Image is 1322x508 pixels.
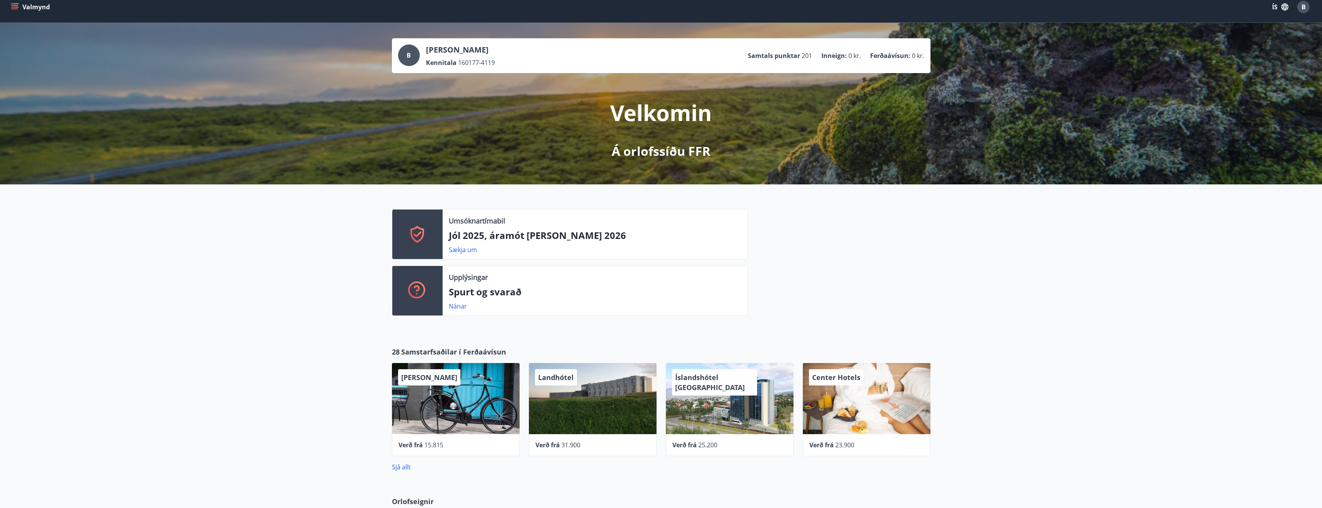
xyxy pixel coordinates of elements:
span: Center Hotels [812,373,860,382]
span: Samstarfsaðilar í Ferðaávísun [401,347,506,357]
span: 23.900 [835,441,854,449]
span: Landhótel [538,373,574,382]
p: Upplýsingar [449,272,488,282]
a: Nánar [449,302,467,310]
p: Velkomin [610,98,712,127]
p: Umsóknartímabil [449,216,505,226]
p: Á orlofssíðu FFR [612,143,710,160]
span: B [407,51,411,60]
p: Kennitala [426,58,457,67]
span: 28 [392,347,400,357]
span: 0 kr. [912,51,924,60]
p: [PERSON_NAME] [426,44,495,55]
p: Samtals punktar [748,51,800,60]
p: Jól 2025, áramót [PERSON_NAME] 2026 [449,229,741,242]
span: Íslandshótel [GEOGRAPHIC_DATA] [675,373,745,392]
span: 160177-4119 [458,58,495,67]
span: 201 [802,51,812,60]
p: Spurt og svarað [449,285,741,298]
span: Orlofseignir [392,496,434,506]
span: B [1301,3,1306,11]
span: 31.900 [561,441,580,449]
span: 25.200 [698,441,717,449]
span: 0 kr. [848,51,861,60]
p: Ferðaávísun : [870,51,910,60]
p: Inneign : [821,51,847,60]
span: Verð frá [398,441,423,449]
span: Verð frá [809,441,834,449]
a: Sækja um [449,245,477,254]
span: 15.815 [424,441,443,449]
a: Sjá allt [392,463,411,471]
span: Verð frá [535,441,560,449]
span: Verð frá [672,441,697,449]
span: [PERSON_NAME] [401,373,457,382]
